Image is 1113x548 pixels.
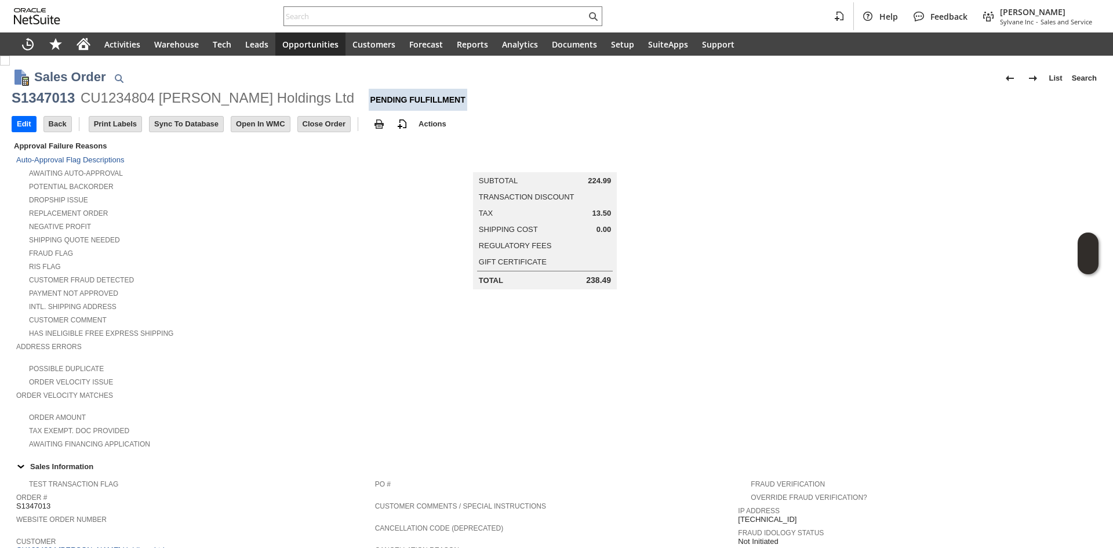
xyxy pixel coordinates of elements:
[450,32,495,56] a: Reports
[1003,71,1017,85] img: Previous
[298,117,350,132] input: Close Order
[592,209,612,218] span: 13.50
[409,39,443,50] span: Forecast
[21,37,35,51] svg: Recent Records
[479,209,493,217] a: Tax
[238,32,275,56] a: Leads
[414,119,451,128] a: Actions
[97,32,147,56] a: Activities
[479,241,551,250] a: Regulatory Fees
[1078,254,1099,275] span: Oracle Guided Learning Widget. To move around, please hold and drag
[738,529,824,537] a: Fraud Idology Status
[16,516,107,524] a: Website Order Number
[284,9,586,23] input: Search
[395,117,409,131] img: add-record.svg
[352,39,395,50] span: Customers
[16,155,124,164] a: Auto-Approval Flag Descriptions
[29,183,114,191] a: Potential Backorder
[552,39,597,50] span: Documents
[586,9,600,23] svg: Search
[29,329,173,337] a: Has Ineligible Free Express Shipping
[29,413,86,422] a: Order Amount
[154,39,199,50] span: Warehouse
[702,39,734,50] span: Support
[16,493,47,502] a: Order #
[213,39,231,50] span: Tech
[89,117,141,132] input: Print Labels
[12,89,75,107] div: S1347013
[457,39,488,50] span: Reports
[375,480,391,488] a: PO #
[375,524,504,532] a: Cancellation Code (deprecated)
[29,378,113,386] a: Order Velocity Issue
[16,538,56,546] a: Customer
[16,502,50,511] span: S1347013
[479,176,518,185] a: Subtotal
[604,32,641,56] a: Setup
[695,32,741,56] a: Support
[1036,17,1038,26] span: -
[345,32,402,56] a: Customers
[29,427,129,435] a: Tax Exempt. Doc Provided
[1067,69,1101,88] a: Search
[14,32,42,56] a: Recent Records
[16,343,82,351] a: Address Errors
[375,502,546,510] a: Customer Comments / Special Instructions
[495,32,545,56] a: Analytics
[70,32,97,56] a: Home
[596,225,611,234] span: 0.00
[29,303,117,311] a: Intl. Shipping Address
[49,37,63,51] svg: Shortcuts
[44,117,71,132] input: Back
[369,89,467,111] div: Pending Fulfillment
[29,365,104,373] a: Possible Duplicate
[12,459,1101,474] td: Sales Information
[611,39,634,50] span: Setup
[29,316,107,324] a: Customer Comment
[402,32,450,56] a: Forecast
[588,176,611,186] span: 224.99
[751,493,867,502] a: Override Fraud Verification?
[42,32,70,56] div: Shortcuts
[1078,233,1099,274] iframe: Click here to launch Oracle Guided Learning Help Panel
[930,11,967,22] span: Feedback
[112,71,126,85] img: Quick Find
[150,117,223,132] input: Sync To Database
[29,263,61,271] a: RIS flag
[1026,71,1040,85] img: Next
[29,480,118,488] a: Test Transaction Flag
[1000,17,1034,26] span: Sylvane Inc
[641,32,695,56] a: SuiteApps
[14,8,60,24] svg: logo
[147,32,206,56] a: Warehouse
[12,139,370,153] div: Approval Failure Reasons
[12,459,1097,474] div: Sales Information
[479,257,547,266] a: Gift Certificate
[473,154,617,172] caption: Summary
[29,169,123,177] a: Awaiting Auto-Approval
[104,39,140,50] span: Activities
[479,225,538,234] a: Shipping Cost
[738,537,778,546] span: Not Initiated
[34,67,106,86] h1: Sales Order
[648,39,688,50] span: SuiteApps
[29,209,108,217] a: Replacement Order
[372,117,386,131] img: print.svg
[1041,17,1092,26] span: Sales and Service
[29,440,150,448] a: Awaiting Financing Application
[29,236,120,244] a: Shipping Quote Needed
[29,196,88,204] a: Dropship Issue
[738,515,796,524] span: [TECHNICAL_ID]
[29,276,134,284] a: Customer Fraud Detected
[282,39,339,50] span: Opportunities
[29,289,118,297] a: Payment not approved
[502,39,538,50] span: Analytics
[245,39,268,50] span: Leads
[545,32,604,56] a: Documents
[16,391,113,400] a: Order Velocity Matches
[1045,69,1067,88] a: List
[879,11,898,22] span: Help
[29,223,91,231] a: Negative Profit
[586,275,611,285] span: 238.49
[77,37,90,51] svg: Home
